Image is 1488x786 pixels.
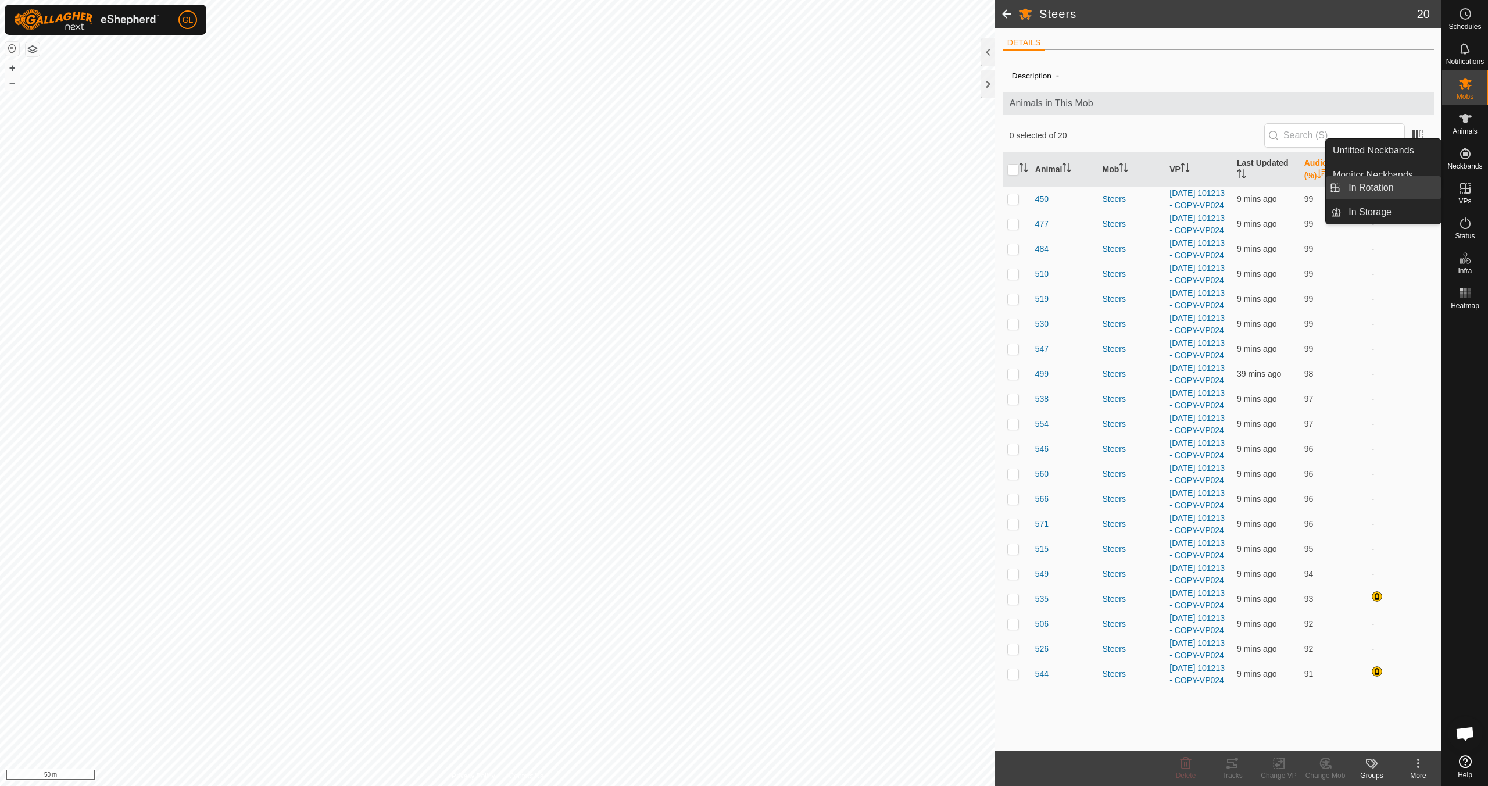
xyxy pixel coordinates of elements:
[1103,343,1161,355] div: Steers
[1012,72,1051,80] label: Description
[509,771,543,781] a: Contact Us
[1326,139,1441,162] a: Unfitted Neckbands
[1169,313,1225,335] a: [DATE] 101213 - COPY-VP024
[1035,343,1049,355] span: 547
[1367,637,1434,662] td: -
[1237,369,1281,378] span: 31 Aug 2025, 9:36 am
[1367,262,1434,287] td: -
[1367,287,1434,312] td: -
[1348,205,1392,219] span: In Storage
[452,771,495,781] a: Privacy Policy
[1237,619,1276,628] span: 31 Aug 2025, 10:06 am
[1035,393,1049,405] span: 538
[1237,194,1276,203] span: 31 Aug 2025, 10:06 am
[1035,493,1049,505] span: 566
[1367,337,1434,362] td: -
[1181,165,1190,174] p-sorticon: Activate to sort
[1103,643,1161,655] div: Steers
[1367,237,1434,262] td: -
[1169,238,1225,260] a: [DATE] 101213 - COPY-VP024
[1326,163,1441,187] a: Monitor Neckbands
[1051,66,1064,85] span: -
[1035,318,1049,330] span: 530
[1169,213,1225,235] a: [DATE] 101213 - COPY-VP024
[1176,771,1196,780] span: Delete
[1237,244,1276,253] span: 31 Aug 2025, 10:06 am
[1237,269,1276,278] span: 31 Aug 2025, 10:06 am
[1453,128,1478,135] span: Animals
[1237,444,1276,453] span: 31 Aug 2025, 10:06 am
[1255,770,1302,781] div: Change VP
[1304,644,1314,653] span: 92
[1302,770,1348,781] div: Change Mob
[1264,123,1405,148] input: Search (S)
[1342,176,1441,199] a: In Rotation
[1103,468,1161,480] div: Steers
[1169,613,1225,635] a: [DATE] 101213 - COPY-VP024
[1169,363,1225,385] a: [DATE] 101213 - COPY-VP024
[1165,152,1232,187] th: VP
[1169,438,1225,460] a: [DATE] 101213 - COPY-VP024
[1103,568,1161,580] div: Steers
[1103,493,1161,505] div: Steers
[1237,419,1276,428] span: 31 Aug 2025, 10:06 am
[1367,462,1434,487] td: -
[1237,319,1276,328] span: 31 Aug 2025, 10:06 am
[1103,518,1161,530] div: Steers
[1304,619,1314,628] span: 92
[1237,494,1276,503] span: 31 Aug 2025, 10:06 am
[1237,469,1276,478] span: 31 Aug 2025, 10:06 am
[1304,569,1314,578] span: 94
[1035,368,1049,380] span: 499
[183,14,194,26] span: GL
[1103,243,1161,255] div: Steers
[1237,644,1276,653] span: 31 Aug 2025, 10:06 am
[1019,165,1028,174] p-sorticon: Activate to sort
[1304,594,1314,603] span: 93
[1451,302,1479,309] span: Heatmap
[1237,669,1276,678] span: 31 Aug 2025, 10:06 am
[1304,519,1314,528] span: 96
[1169,663,1225,685] a: [DATE] 101213 - COPY-VP024
[5,42,19,56] button: Reset Map
[1348,181,1393,195] span: In Rotation
[1326,201,1441,224] li: In Storage
[1342,201,1441,224] a: In Storage
[1035,218,1049,230] span: 477
[1458,771,1472,778] span: Help
[1209,770,1255,781] div: Tracks
[1119,165,1128,174] p-sorticon: Activate to sort
[1035,643,1049,655] span: 526
[1169,538,1225,560] a: [DATE] 101213 - COPY-VP024
[1237,294,1276,303] span: 31 Aug 2025, 10:06 am
[1035,468,1049,480] span: 560
[1039,7,1417,21] h2: Steers
[1304,319,1314,328] span: 99
[1367,612,1434,637] td: -
[1367,487,1434,512] td: -
[1237,219,1276,228] span: 31 Aug 2025, 10:06 am
[1326,176,1441,199] li: In Rotation
[1169,388,1225,410] a: [DATE] 101213 - COPY-VP024
[1103,368,1161,380] div: Steers
[1237,519,1276,528] span: 31 Aug 2025, 10:06 am
[1448,716,1483,751] a: Open chat
[1304,194,1314,203] span: 99
[14,9,159,30] img: Gallagher Logo
[1169,463,1225,485] a: [DATE] 101213 - COPY-VP024
[1304,469,1314,478] span: 96
[1103,443,1161,455] div: Steers
[1035,268,1049,280] span: 510
[1010,97,1427,110] span: Animals in This Mob
[1169,338,1225,360] a: [DATE] 101213 - COPY-VP024
[1304,344,1314,353] span: 99
[1169,188,1225,210] a: [DATE] 101213 - COPY-VP024
[1348,770,1395,781] div: Groups
[1304,394,1314,403] span: 97
[1169,513,1225,535] a: [DATE] 101213 - COPY-VP024
[26,42,40,56] button: Map Layers
[1304,219,1314,228] span: 99
[1304,494,1314,503] span: 96
[1304,544,1314,553] span: 95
